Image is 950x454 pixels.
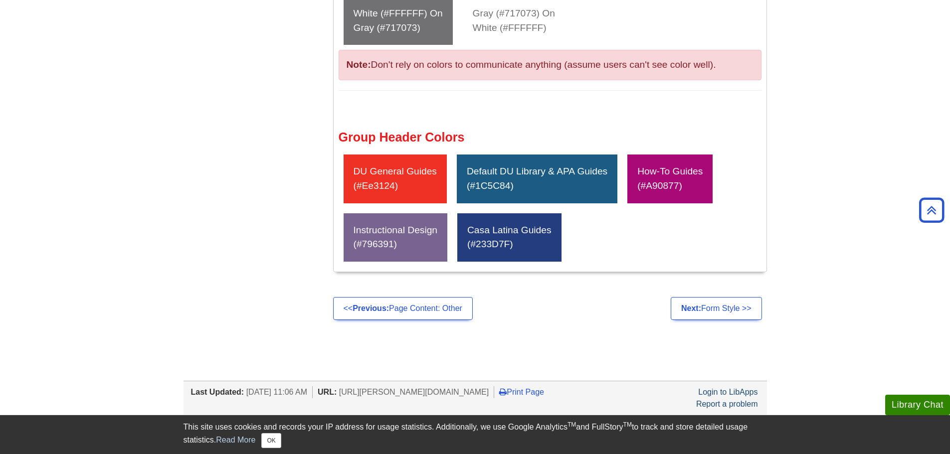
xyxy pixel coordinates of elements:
div: How-To Guides (#A90877) [627,154,713,203]
span: URL: [318,388,337,396]
div: Instructional Design (#796391) [344,213,448,262]
a: Read More [216,436,255,444]
button: Close [261,433,281,448]
a: Next:Form Style >> [671,297,762,320]
sup: TM [568,421,576,428]
sup: TM [623,421,632,428]
div: This site uses cookies and records your IP address for usage statistics. Additionally, we use Goo... [184,421,767,448]
span: Last Updated: [191,388,244,396]
button: Library Chat [885,395,950,415]
a: <<Previous:Page Content: Other [333,297,473,320]
span: [DATE] 11:06 AM [246,388,307,396]
strong: Note: [347,59,371,70]
strong: Previous: [353,304,389,312]
span: [URL][PERSON_NAME][DOMAIN_NAME] [339,388,489,396]
i: Print Page [499,388,507,396]
a: Login to LibApps [698,388,758,396]
strong: Next: [681,304,701,312]
p: Don't rely on colors to communicate anything (assume users can't see color well). [339,50,761,80]
a: Back to Top [916,203,948,217]
a: Print Page [499,388,544,396]
strong: Group Header Colors [339,130,465,144]
div: DU General Guides (#ee3124) [344,154,447,203]
a: Report a problem [696,400,758,408]
div: Casa Latina Guides (#233D7F) [457,213,562,262]
div: Default DU Library & APA Guides (#1C5C84) [457,154,617,203]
